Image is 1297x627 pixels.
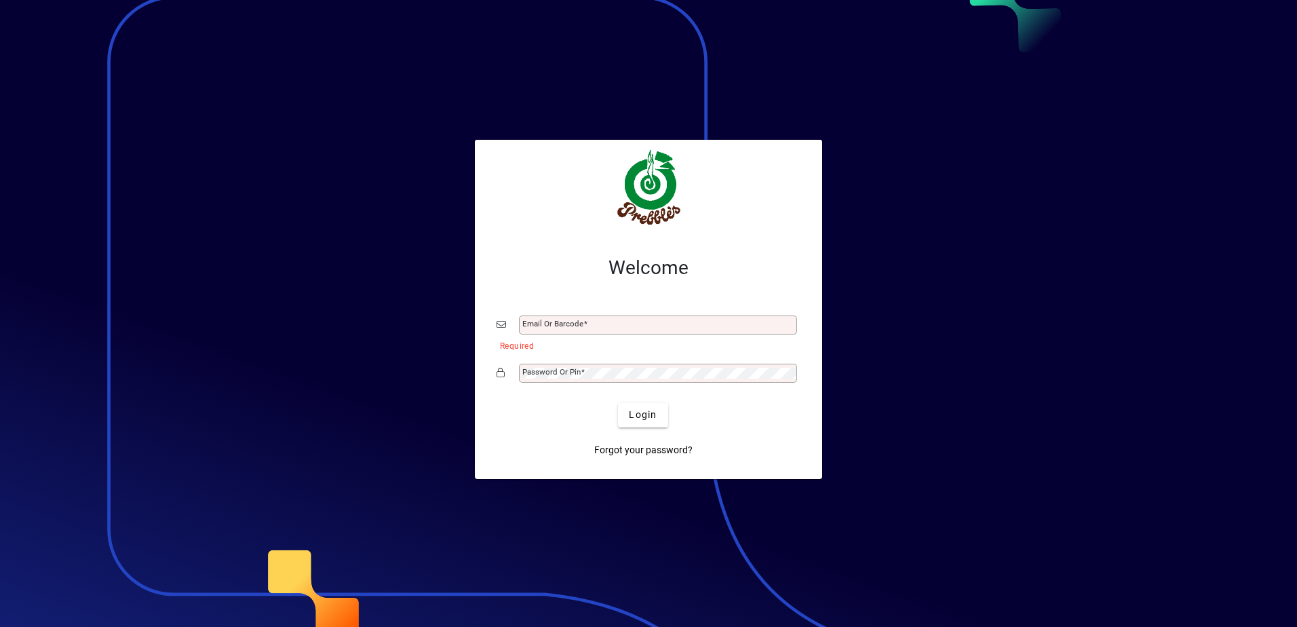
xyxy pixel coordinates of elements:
button: Login [618,403,667,427]
a: Forgot your password? [589,438,698,463]
span: Forgot your password? [594,443,693,457]
mat-label: Password or Pin [522,367,581,377]
h2: Welcome [497,256,800,280]
span: Login [629,408,657,422]
mat-error: Required [500,338,790,352]
mat-label: Email or Barcode [522,319,583,328]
